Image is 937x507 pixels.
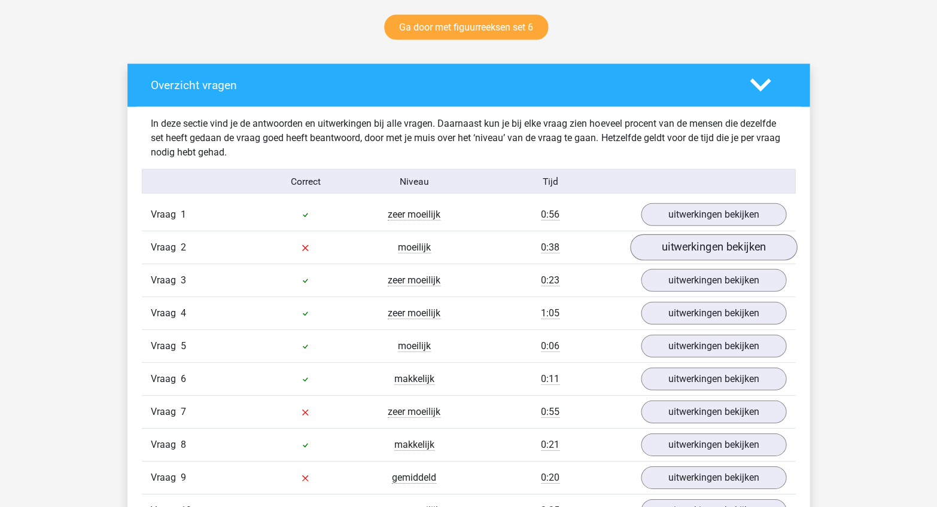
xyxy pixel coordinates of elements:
span: 2 [181,242,186,253]
a: uitwerkingen bekijken [641,203,786,226]
a: uitwerkingen bekijken [641,433,786,456]
a: uitwerkingen bekijken [641,335,786,358]
a: uitwerkingen bekijken [641,302,786,325]
span: Vraag [151,240,181,255]
h4: Overzicht vragen [151,78,732,92]
span: gemiddeld [392,472,436,484]
span: zeer moeilijk [388,406,440,418]
span: Vraag [151,471,181,485]
span: 5 [181,340,186,352]
span: 0:11 [541,373,559,385]
span: 8 [181,439,186,450]
a: Ga door met figuurreeksen set 6 [384,15,548,40]
span: 1:05 [541,307,559,319]
a: uitwerkingen bekijken [641,466,786,489]
a: uitwerkingen bekijken [641,269,786,292]
span: Vraag [151,372,181,386]
span: 0:20 [541,472,559,484]
span: 7 [181,406,186,417]
span: Vraag [151,207,181,222]
span: moeilijk [398,340,431,352]
span: Vraag [151,405,181,419]
span: 1 [181,209,186,220]
span: makkelijk [394,439,434,451]
a: uitwerkingen bekijken [630,234,797,261]
span: 9 [181,472,186,483]
span: 3 [181,274,186,286]
a: uitwerkingen bekijken [641,401,786,423]
span: Vraag [151,306,181,320]
span: zeer moeilijk [388,209,440,221]
span: 4 [181,307,186,319]
span: makkelijk [394,373,434,385]
span: 0:06 [541,340,559,352]
span: 0:21 [541,439,559,451]
span: 0:23 [541,274,559,286]
span: moeilijk [398,242,431,253]
span: zeer moeilijk [388,274,440,286]
div: In deze sectie vind je de antwoorden en uitwerkingen bij alle vragen. Daarnaast kun je bij elke v... [142,117,795,160]
div: Niveau [360,175,468,188]
span: Vraag [151,273,181,288]
span: Vraag [151,438,181,452]
span: zeer moeilijk [388,307,440,319]
a: uitwerkingen bekijken [641,368,786,390]
span: 0:55 [541,406,559,418]
span: 0:38 [541,242,559,253]
span: 6 [181,373,186,384]
div: Correct [251,175,360,188]
div: Tijd [468,175,632,188]
span: Vraag [151,339,181,353]
span: 0:56 [541,209,559,221]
